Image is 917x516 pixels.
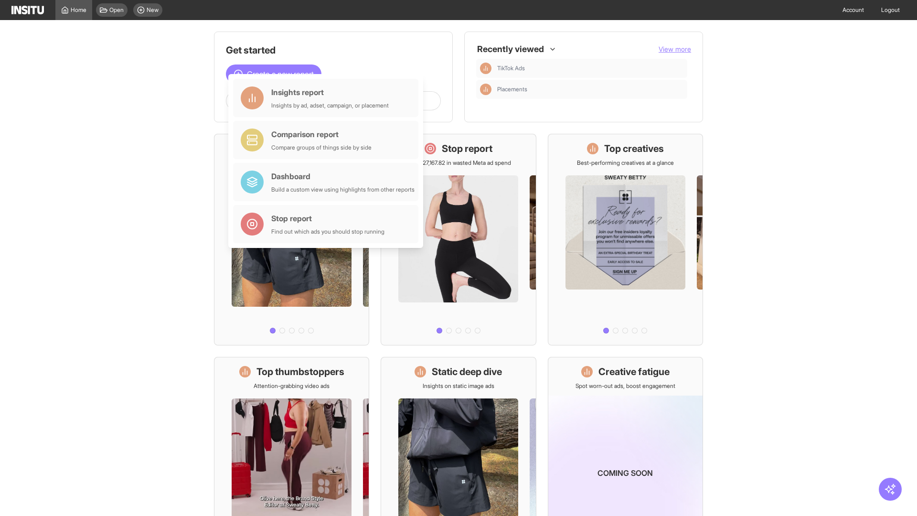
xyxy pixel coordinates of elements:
div: Insights [480,63,491,74]
a: Stop reportSave £27,167.82 in wasted Meta ad spend [381,134,536,345]
div: Find out which ads you should stop running [271,228,384,236]
span: Open [109,6,124,14]
span: View more [659,45,691,53]
span: TikTok Ads [497,64,683,72]
a: Top creativesBest-performing creatives at a glance [548,134,703,345]
div: Comparison report [271,129,372,140]
div: Dashboard [271,171,415,182]
div: Build a custom view using highlights from other reports [271,186,415,193]
span: Placements [497,86,683,93]
span: Placements [497,86,527,93]
div: Insights by ad, adset, campaign, or placement [271,102,389,109]
p: Insights on static image ads [423,382,494,390]
a: What's live nowSee all active ads instantly [214,134,369,345]
button: View more [659,44,691,54]
div: Stop report [271,213,384,224]
button: Create a new report [226,64,321,84]
div: Compare groups of things side by side [271,144,372,151]
h1: Top thumbstoppers [256,365,344,378]
p: Save £27,167.82 in wasted Meta ad spend [405,159,511,167]
img: Logo [11,6,44,14]
span: Create a new report [247,68,314,80]
span: Home [71,6,86,14]
h1: Top creatives [604,142,664,155]
div: Insights [480,84,491,95]
span: TikTok Ads [497,64,525,72]
h1: Get started [226,43,441,57]
span: New [147,6,159,14]
h1: Static deep dive [432,365,502,378]
p: Attention-grabbing video ads [254,382,330,390]
p: Best-performing creatives at a glance [577,159,674,167]
h1: Stop report [442,142,492,155]
div: Insights report [271,86,389,98]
